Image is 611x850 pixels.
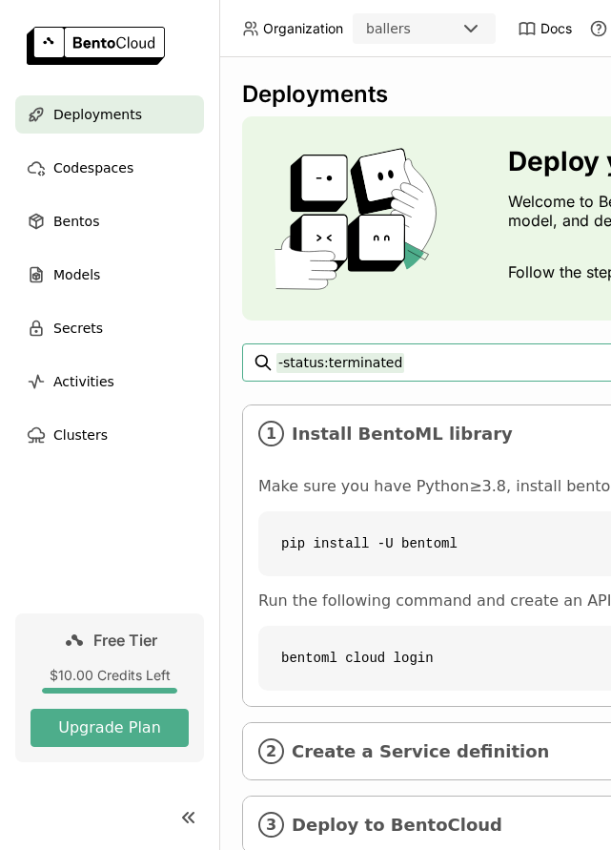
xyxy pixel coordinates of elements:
[15,256,204,294] a: Models
[15,149,204,187] a: Codespaces
[263,20,343,37] span: Organization
[53,103,142,126] span: Deployments
[31,709,189,747] button: Upgrade Plan
[53,156,133,179] span: Codespaces
[93,631,157,650] span: Free Tier
[258,738,284,764] i: 2
[257,147,462,290] img: cover onboarding
[53,370,114,393] span: Activities
[53,317,103,340] span: Secrets
[27,27,165,65] img: logo
[258,812,284,838] i: 3
[53,263,100,286] span: Models
[15,363,204,401] a: Activities
[366,19,411,38] div: ballers
[258,421,284,446] i: 1
[53,210,99,233] span: Bentos
[15,416,204,454] a: Clusters
[15,309,204,347] a: Secrets
[53,424,108,446] span: Clusters
[31,667,189,684] div: $10.00 Credits Left
[15,202,204,240] a: Bentos
[518,19,572,38] a: Docs
[15,95,204,134] a: Deployments
[540,20,572,37] span: Docs
[15,613,204,762] a: Free Tier$10.00 Credits LeftUpgrade Plan
[413,20,415,39] input: Selected ballers.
